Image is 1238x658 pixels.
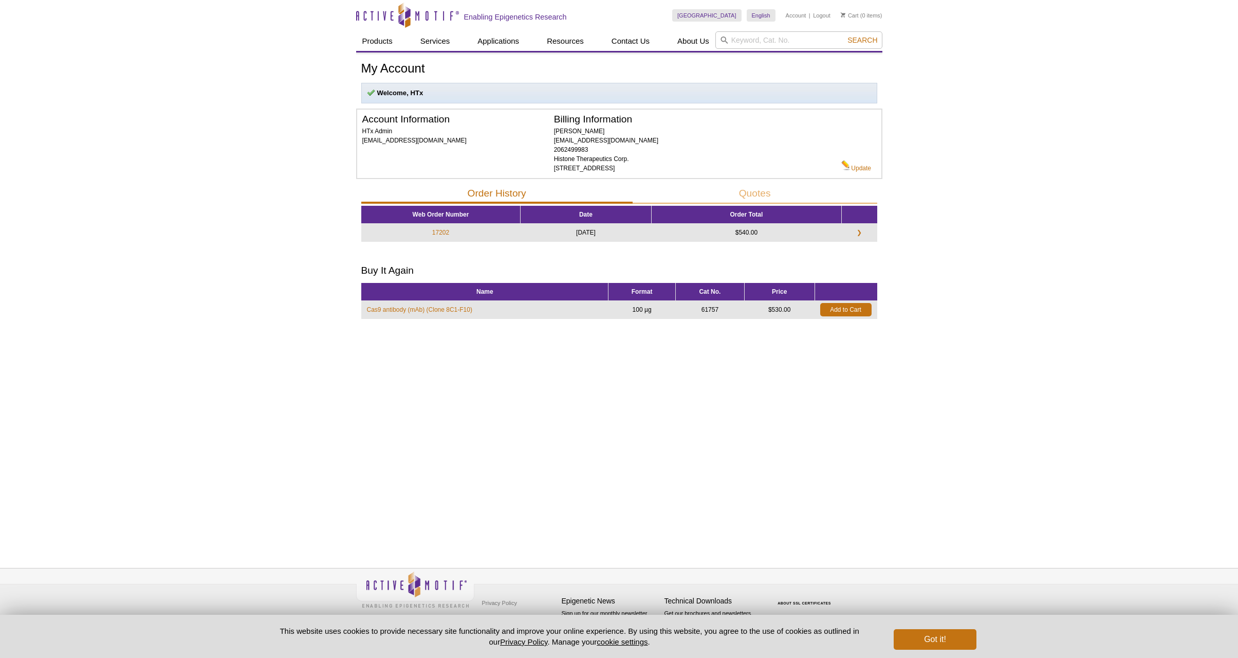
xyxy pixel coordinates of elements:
button: Order History [361,184,633,204]
a: Resources [541,31,590,51]
p: Get our brochures and newsletters, or request them by mail. [664,609,762,635]
h4: Technical Downloads [664,597,762,606]
a: Logout [813,12,830,19]
img: Your Cart [841,12,845,17]
a: Cart [841,12,859,19]
a: ❯ [851,228,868,237]
a: Privacy Policy [500,637,547,646]
td: $540.00 [652,224,841,242]
th: Format [608,283,676,301]
th: Cat No. [676,283,745,301]
span: [PERSON_NAME] [EMAIL_ADDRESS][DOMAIN_NAME] 2062499983 Histone Therapeutics Corp. [STREET_ADDRESS] [554,128,658,172]
th: Name [361,283,608,301]
a: Applications [471,31,525,51]
a: Terms & Conditions [479,611,533,626]
th: Date [520,206,652,224]
button: Got it! [894,629,976,650]
a: About Us [671,31,715,51]
a: Products [356,31,399,51]
p: This website uses cookies to provide necessary site functionality and improve your online experie... [262,626,877,647]
th: Web Order Number [361,206,520,224]
td: 100 µg [608,300,676,318]
a: Account [786,12,806,19]
h2: Account Information [362,115,554,124]
h1: My Account [361,62,877,77]
th: Order Total [652,206,841,224]
table: Click to Verify - This site chose Symantec SSL for secure e-commerce and confidential communicati... [767,586,844,609]
a: Privacy Policy [479,595,520,611]
a: ABOUT SSL CERTIFICATES [778,601,831,605]
li: | [809,9,810,22]
button: Quotes [633,184,877,204]
td: 61757 [676,300,745,318]
a: Add to Cart [820,303,872,316]
a: Cas9 antibody (mAb) (Clone 8C1-F10) [367,305,472,314]
a: English [747,9,775,22]
a: Services [414,31,456,51]
a: Contact Us [605,31,656,51]
h2: Buy It Again [361,266,877,275]
h2: Enabling Epigenetics Research [464,12,567,22]
input: Keyword, Cat. No. [715,31,882,49]
li: (0 items) [841,9,882,22]
th: Price [744,283,815,301]
td: $530.00 [744,300,815,318]
h2: Billing Information [554,115,842,124]
a: 17202 [432,228,449,237]
img: Active Motif, [356,568,474,610]
img: Edit [841,160,851,170]
span: Search [847,36,877,44]
td: [DATE] [520,224,652,242]
p: Welcome, HTx [367,88,872,98]
h4: Epigenetic News [562,597,659,606]
a: Update [841,160,871,173]
button: Search [844,35,880,45]
button: cookie settings [597,637,648,646]
p: Sign up for our monthly newsletter highlighting recent publications in the field of epigenetics. [562,609,659,644]
span: HTx Admin [EMAIL_ADDRESS][DOMAIN_NAME] [362,128,467,144]
a: [GEOGRAPHIC_DATA] [672,9,742,22]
